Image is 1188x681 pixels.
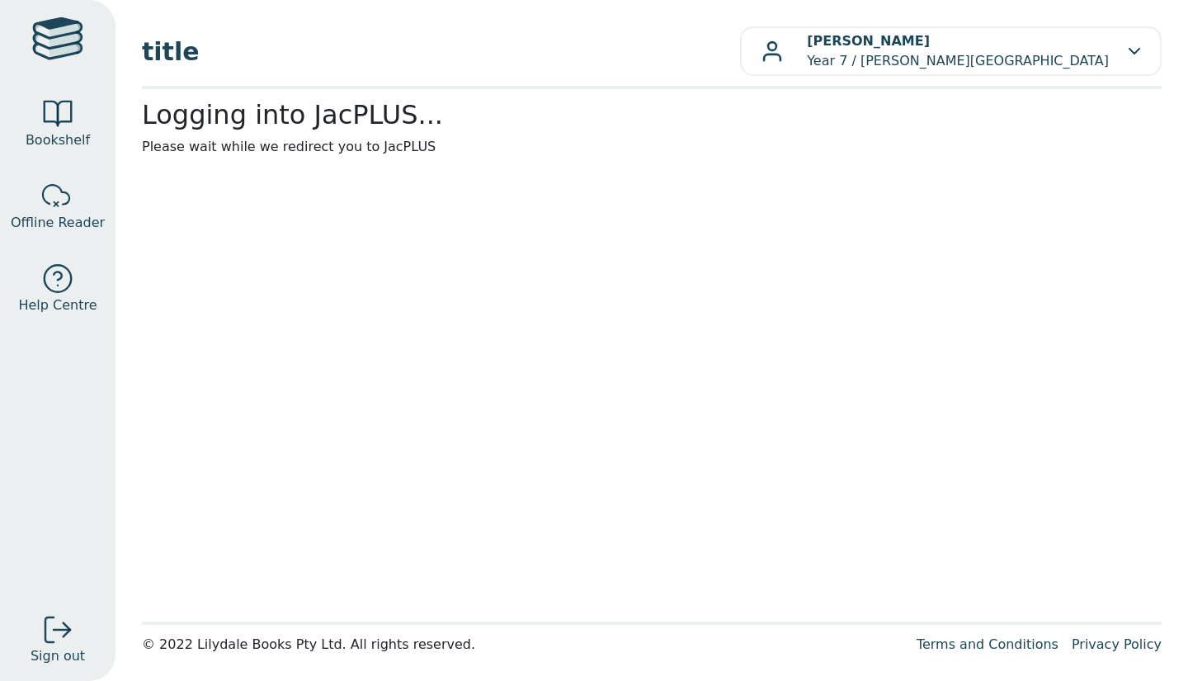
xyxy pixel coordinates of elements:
span: Offline Reader [11,213,105,233]
div: © 2022 Lilydale Books Pty Ltd. All rights reserved. [142,635,903,655]
span: title [142,33,740,70]
a: Privacy Policy [1072,636,1162,652]
h2: Logging into JacPLUS... [142,99,1162,130]
span: Bookshelf [26,130,90,150]
a: Terms and Conditions [917,636,1058,652]
span: Help Centre [18,296,97,315]
span: Sign out [31,646,85,666]
p: Please wait while we redirect you to JacPLUS [142,137,1162,157]
button: [PERSON_NAME]Year 7 / [PERSON_NAME][GEOGRAPHIC_DATA] [740,26,1162,76]
b: [PERSON_NAME] [807,33,930,49]
p: Year 7 / [PERSON_NAME][GEOGRAPHIC_DATA] [807,31,1109,71]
